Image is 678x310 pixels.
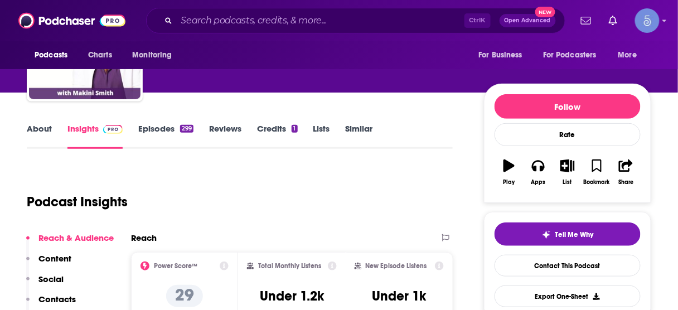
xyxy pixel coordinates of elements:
a: Similar [346,123,373,149]
h2: Power Score™ [154,262,197,270]
a: About [27,123,52,149]
h3: Under 1k [372,288,426,304]
div: 1 [292,125,297,133]
button: Bookmark [582,152,611,192]
div: Share [618,179,633,186]
span: Tell Me Why [555,230,594,239]
button: Follow [495,94,641,119]
a: Credits1 [257,123,297,149]
button: Export One-Sheet [495,285,641,307]
a: Lists [313,123,330,149]
button: Share [612,152,641,192]
span: Ctrl K [464,13,491,28]
button: open menu [536,45,613,66]
span: More [618,47,637,63]
input: Search podcasts, credits, & more... [177,12,464,30]
span: New [535,7,555,17]
div: Bookmark [584,179,610,186]
button: Apps [524,152,553,192]
p: Social [38,274,64,284]
p: Contacts [38,294,76,304]
img: tell me why sparkle [542,230,551,239]
h2: Total Monthly Listens [258,262,321,270]
h2: New Episode Listens [366,262,427,270]
button: open menu [471,45,536,66]
button: Content [26,253,71,274]
div: List [563,179,572,186]
div: Search podcasts, credits, & more... [146,8,565,33]
img: Podchaser - Follow, Share and Rate Podcasts [18,10,125,31]
h1: Podcast Insights [27,193,128,210]
a: Charts [81,45,119,66]
span: For Podcasters [543,47,597,63]
span: Podcasts [35,47,67,63]
span: Charts [88,47,112,63]
button: open menu [27,45,82,66]
p: Content [38,253,71,264]
div: Apps [531,179,546,186]
button: open menu [124,45,186,66]
span: For Business [478,47,522,63]
button: Social [26,274,64,294]
button: tell me why sparkleTell Me Why [495,222,641,246]
a: Contact This Podcast [495,255,641,277]
button: List [553,152,582,192]
div: 299 [180,125,193,133]
button: open menu [611,45,651,66]
h3: Under 1.2k [260,288,324,304]
span: Monitoring [132,47,172,63]
a: Show notifications dropdown [577,11,595,30]
div: Rate [495,123,641,146]
a: InsightsPodchaser Pro [67,123,123,149]
button: Open AdvancedNew [500,14,556,27]
img: Podchaser Pro [103,125,123,134]
div: Play [503,179,515,186]
h2: Reach [131,232,157,243]
button: Play [495,152,524,192]
a: Reviews [209,123,241,149]
p: Reach & Audience [38,232,114,243]
span: Open Advanced [505,18,551,23]
button: Reach & Audience [26,232,114,253]
a: Episodes299 [138,123,193,149]
a: Show notifications dropdown [604,11,622,30]
button: Show profile menu [635,8,660,33]
span: Logged in as Spiral5-G1 [635,8,660,33]
img: User Profile [635,8,660,33]
p: 29 [166,285,203,307]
